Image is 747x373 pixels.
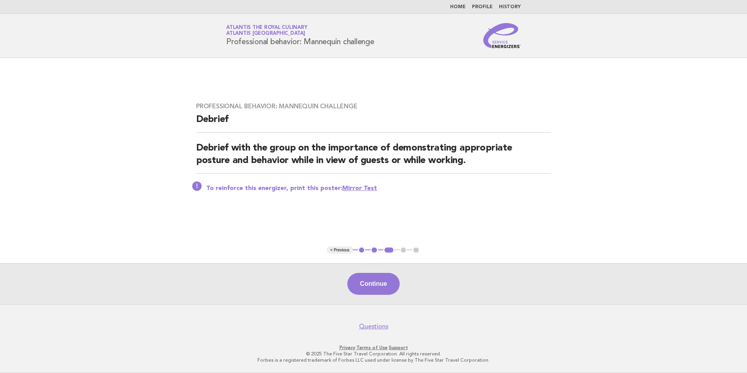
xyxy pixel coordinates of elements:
p: To reinforce this energizer, print this poster: [206,185,551,192]
a: Privacy [340,345,355,350]
button: 3 [383,246,395,254]
a: Home [450,5,466,9]
p: Forbes is a registered trademark of Forbes LLC used under license by The Five Star Travel Corpora... [134,357,613,363]
span: Atlantis [GEOGRAPHIC_DATA] [226,31,305,36]
p: © 2025 The Five Star Travel Corporation. All rights reserved. [134,351,613,357]
a: Atlantis the Royal CulinaryAtlantis [GEOGRAPHIC_DATA] [226,25,307,36]
h3: Professional behavior: Mannequin challenge [196,102,551,110]
a: Mirror Test [342,185,377,192]
a: Profile [472,5,493,9]
img: Service Energizers [483,23,521,48]
p: · · [134,344,613,351]
h2: Debrief [196,113,551,133]
a: Questions [359,323,388,330]
a: Support [389,345,408,350]
button: 1 [358,246,366,254]
button: < Previous [327,246,352,254]
a: Terms of Use [356,345,388,350]
button: Continue [347,273,399,295]
h1: Professional behavior: Mannequin challenge [226,25,374,46]
button: 2 [370,246,378,254]
a: History [499,5,521,9]
h2: Debrief with the group on the importance of demonstrating appropriate posture and behavior while ... [196,142,551,174]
